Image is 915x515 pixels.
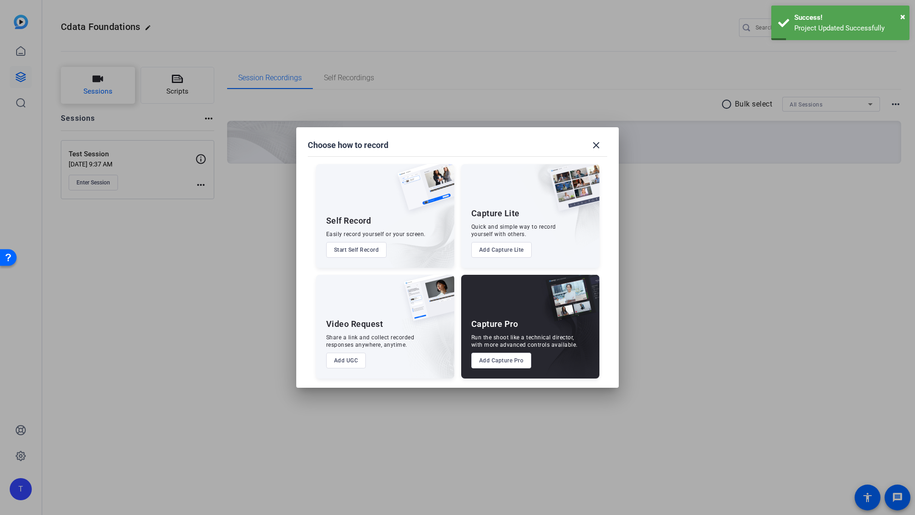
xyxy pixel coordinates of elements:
[397,275,454,331] img: ugc-content.png
[471,319,518,330] div: Capture Pro
[326,242,387,258] button: Start Self Record
[517,164,599,256] img: embarkstudio-capture-lite.png
[326,353,366,368] button: Add UGC
[900,11,905,22] span: ×
[531,286,599,379] img: embarkstudio-capture-pro.png
[374,184,454,268] img: embarkstudio-self-record.png
[471,223,556,238] div: Quick and simple way to record yourself with others.
[326,215,371,226] div: Self Record
[471,334,578,349] div: Run the shoot like a technical director, with more advanced controls available.
[539,275,599,331] img: capture-pro.png
[326,231,426,238] div: Easily record yourself or your screen.
[401,303,454,379] img: embarkstudio-ugc-content.png
[471,353,532,368] button: Add Capture Pro
[326,319,383,330] div: Video Request
[591,140,602,151] mat-icon: close
[308,140,388,151] h1: Choose how to record
[391,164,454,219] img: self-record.png
[794,23,903,34] div: Project Updated Successfully
[326,334,415,349] div: Share a link and collect recorded responses anywhere, anytime.
[471,208,520,219] div: Capture Lite
[542,164,599,220] img: capture-lite.png
[794,12,903,23] div: Success!
[471,242,532,258] button: Add Capture Lite
[900,10,905,24] button: Close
